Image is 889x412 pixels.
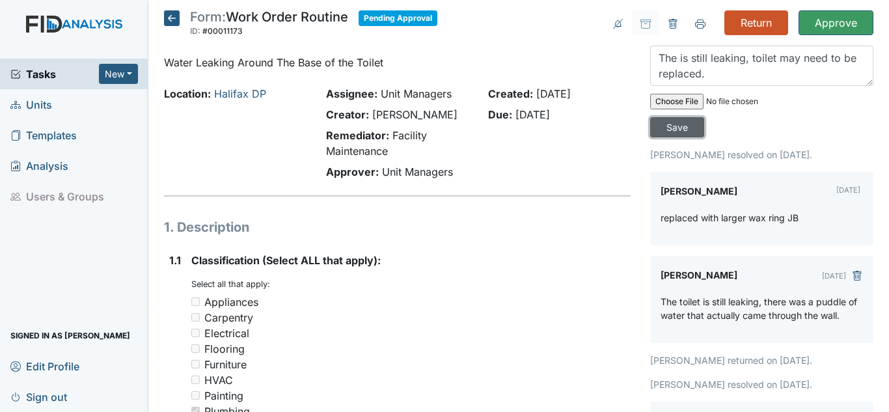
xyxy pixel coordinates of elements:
span: ID: [190,26,200,36]
input: Carpentry [191,313,200,322]
strong: Due: [488,108,512,121]
span: [DATE] [515,108,550,121]
div: Furniture [204,357,247,372]
input: Flooring [191,344,200,353]
span: Form: [190,9,226,25]
span: Classification (Select ALL that apply): [191,254,381,267]
span: Units [10,94,52,115]
strong: Approver: [326,165,379,178]
span: Templates [10,125,77,145]
p: [PERSON_NAME] resolved on [DATE]. [650,378,873,391]
label: [PERSON_NAME] [661,266,737,284]
input: Save [650,117,704,137]
label: [PERSON_NAME] [661,182,737,200]
span: Sign out [10,387,67,407]
div: Carpentry [204,310,253,325]
span: Analysis [10,156,68,176]
span: Pending Approval [359,10,437,26]
p: [PERSON_NAME] resolved on [DATE]. [650,148,873,161]
input: Approve [799,10,873,35]
strong: Creator: [326,108,369,121]
h1: 1. Description [164,217,631,237]
a: Halifax DP [214,87,266,100]
div: Appliances [204,294,258,310]
strong: Location: [164,87,211,100]
div: HVAC [204,372,233,388]
div: Electrical [204,325,249,341]
span: Edit Profile [10,356,79,376]
input: HVAC [191,376,200,384]
p: [PERSON_NAME] returned on [DATE]. [650,353,873,367]
p: The toilet is still leaking, there was a puddle of water that actually came through the wall. [661,295,863,322]
strong: Assignee: [326,87,377,100]
button: New [99,64,138,84]
input: Return [724,10,788,35]
strong: Remediator: [326,129,389,142]
small: [DATE] [836,185,860,195]
small: [DATE] [822,271,846,281]
p: Water Leaking Around The Base of the Toilet [164,55,631,70]
input: Furniture [191,360,200,368]
input: Appliances [191,297,200,306]
span: Unit Managers [382,165,453,178]
div: Painting [204,388,243,404]
span: [PERSON_NAME] [372,108,458,121]
strong: Created: [488,87,533,100]
label: 1.1 [169,253,181,268]
span: #00011173 [202,26,243,36]
span: [DATE] [536,87,571,100]
input: Electrical [191,329,200,337]
div: Flooring [204,341,245,357]
span: Unit Managers [381,87,452,100]
input: Painting [191,391,200,400]
div: Work Order Routine [190,10,348,39]
p: replaced with larger wax ring JB [661,211,799,225]
a: Tasks [10,66,99,82]
small: Select all that apply: [191,279,270,289]
span: Signed in as [PERSON_NAME] [10,325,130,346]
